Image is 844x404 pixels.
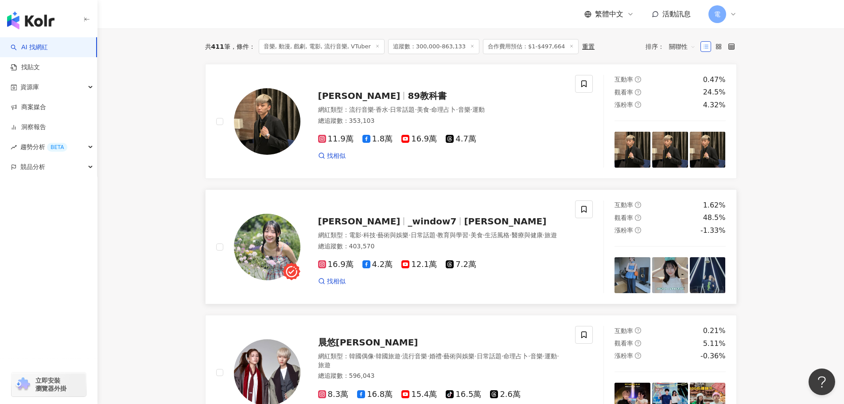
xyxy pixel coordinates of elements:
[635,202,641,208] span: question-circle
[327,277,346,286] span: 找相似
[417,106,429,113] span: 美食
[635,327,641,333] span: question-circle
[502,353,503,360] span: ·
[700,351,726,361] div: -0.36%
[318,106,565,114] div: 網紅類型 ：
[388,106,390,113] span: ·
[615,101,633,108] span: 漲粉率
[357,390,393,399] span: 16.8萬
[11,43,48,52] a: searchAI 找網紅
[363,231,376,239] span: 科技
[458,106,471,113] span: 音樂
[703,339,726,349] div: 5.11%
[318,152,346,161] a: 找相似
[615,227,633,234] span: 漲粉率
[390,106,415,113] span: 日常話題
[615,327,633,334] span: 互動率
[402,353,427,360] span: 流行音樂
[374,353,376,360] span: ·
[11,63,40,72] a: 找貼文
[582,43,595,50] div: 重置
[411,231,436,239] span: 日常話題
[635,340,641,346] span: question-circle
[703,326,726,336] div: 0.21%
[205,43,230,50] div: 共 筆
[703,75,726,85] div: 0.47%
[703,100,726,110] div: 4.32%
[646,39,700,54] div: 排序：
[408,216,456,227] span: _window7
[35,377,66,392] span: 立即安裝 瀏覽器外掛
[376,353,401,360] span: 韓國旅遊
[401,134,437,144] span: 16.9萬
[528,353,530,360] span: ·
[477,353,502,360] span: 日常話題
[20,137,67,157] span: 趨勢分析
[7,12,54,29] img: logo
[318,337,418,348] span: 晨悠[PERSON_NAME]
[318,134,354,144] span: 11.9萬
[615,214,633,221] span: 觀看率
[652,132,688,168] img: post-image
[318,390,349,399] span: 8.3萬
[703,213,726,223] div: 48.5%
[703,87,726,97] div: 24.5%
[47,143,67,152] div: BETA
[714,9,720,19] span: 電
[401,390,437,399] span: 15.4萬
[635,89,641,95] span: question-circle
[318,277,346,286] a: 找相似
[259,39,385,54] span: 音樂, 動漫, 戲劇, 電影, 流行音樂, VTuber
[615,340,633,347] span: 觀看率
[700,226,726,235] div: -1.33%
[615,76,633,83] span: 互動率
[468,231,470,239] span: ·
[408,231,410,239] span: ·
[318,260,354,269] span: 16.9萬
[401,260,437,269] span: 12.1萬
[530,353,543,360] span: 音樂
[446,390,481,399] span: 16.5萬
[408,90,447,101] span: 89教科書
[436,231,437,239] span: ·
[20,77,39,97] span: 資源庫
[349,231,362,239] span: 電影
[318,242,565,251] div: 總追蹤數 ： 403,570
[318,231,565,240] div: 網紅類型 ：
[318,90,401,101] span: [PERSON_NAME]
[427,353,429,360] span: ·
[211,43,224,50] span: 411
[234,88,300,155] img: KOL Avatar
[809,369,835,395] iframe: Help Scout Beacon - Open
[595,9,623,19] span: 繁體中文
[362,134,393,144] span: 1.8萬
[483,231,485,239] span: ·
[374,106,376,113] span: ·
[318,216,401,227] span: [PERSON_NAME]
[429,106,431,113] span: ·
[615,352,633,359] span: 漲粉率
[230,43,255,50] span: 條件 ：
[377,231,408,239] span: 藝術與娛樂
[652,257,688,293] img: post-image
[635,227,641,233] span: question-circle
[318,361,331,369] span: 旅遊
[327,152,346,161] span: 找相似
[615,132,650,168] img: post-image
[205,189,737,304] a: KOL Avatar[PERSON_NAME]_window7[PERSON_NAME]網紅類型：電影·科技·藝術與娛樂·日常話題·教育與學習·美食·生活風格·醫療與健康·旅遊總追蹤數：403,...
[472,106,485,113] span: 運動
[446,134,476,144] span: 4.7萬
[483,39,579,54] span: 合作費用預估：$1-$497,664
[20,157,45,177] span: 競品分析
[464,216,546,227] span: [PERSON_NAME]
[635,215,641,221] span: question-circle
[662,10,691,18] span: 活動訊息
[703,200,726,210] div: 1.62%
[12,373,86,396] a: chrome extension立即安裝 瀏覽器外掛
[14,377,31,392] img: chrome extension
[401,353,402,360] span: ·
[376,106,388,113] span: 香水
[615,257,650,293] img: post-image
[11,103,46,112] a: 商案媒合
[456,106,458,113] span: ·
